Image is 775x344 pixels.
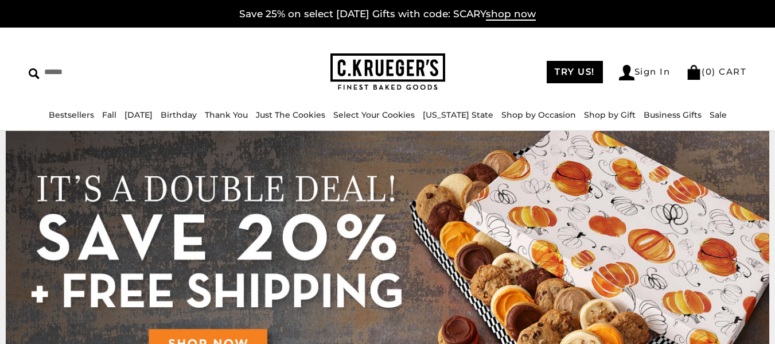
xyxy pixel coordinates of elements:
[102,110,116,120] a: Fall
[256,110,325,120] a: Just The Cookies
[547,61,603,83] a: TRY US!
[501,110,576,120] a: Shop by Occasion
[124,110,153,120] a: [DATE]
[486,8,536,21] span: shop now
[29,68,40,79] img: Search
[706,66,712,77] span: 0
[239,8,536,21] a: Save 25% on select [DATE] Gifts with code: SCARYshop now
[29,63,195,81] input: Search
[423,110,493,120] a: [US_STATE] State
[686,65,702,80] img: Bag
[161,110,197,120] a: Birthday
[644,110,702,120] a: Business Gifts
[619,65,634,80] img: Account
[205,110,248,120] a: Thank You
[333,110,415,120] a: Select Your Cookies
[619,65,671,80] a: Sign In
[49,110,94,120] a: Bestsellers
[584,110,636,120] a: Shop by Gift
[330,53,445,91] img: C.KRUEGER'S
[710,110,727,120] a: Sale
[686,66,746,77] a: (0) CART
